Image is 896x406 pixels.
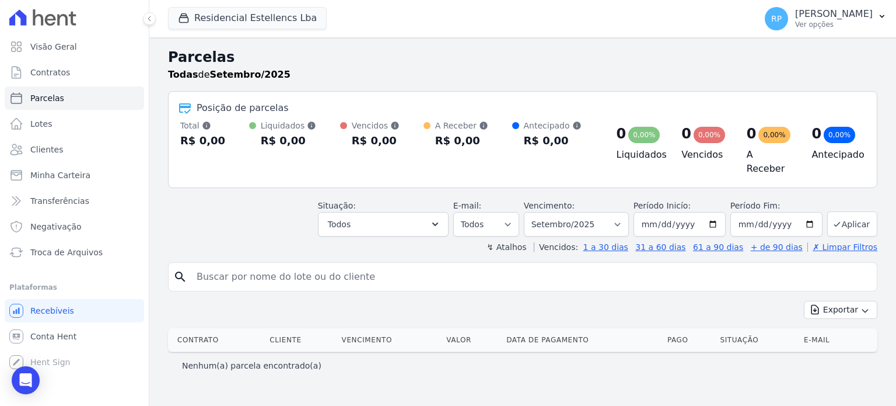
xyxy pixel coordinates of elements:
span: Visão Geral [30,41,77,53]
a: Visão Geral [5,35,144,58]
span: Lotes [30,118,52,130]
span: Minha Carteira [30,169,90,181]
a: Transferências [5,189,144,213]
div: 0 [617,124,626,143]
a: 61 a 90 dias [693,242,743,252]
button: Todos [318,212,449,237]
strong: Setembro/2025 [210,69,290,80]
a: Contratos [5,61,144,84]
div: 0,00% [628,127,660,143]
a: Lotes [5,112,144,136]
span: Transferências [30,195,89,207]
span: Todos [328,217,351,231]
span: Parcelas [30,92,64,104]
div: 0,00% [758,127,790,143]
p: Nenhum(a) parcela encontrado(a) [182,360,321,372]
div: R$ 0,00 [261,131,317,150]
th: Data de Pagamento [502,328,663,352]
th: E-mail [799,328,861,352]
h4: Liquidados [617,148,663,162]
span: Troca de Arquivos [30,247,103,258]
div: 0,00% [824,127,855,143]
div: Total [180,120,225,131]
label: E-mail: [453,201,482,210]
a: Troca de Arquivos [5,241,144,264]
a: Clientes [5,138,144,161]
div: 0 [811,124,821,143]
a: Parcelas [5,86,144,110]
p: de [168,68,290,82]
div: Antecipado [524,120,582,131]
span: Conta Hent [30,331,76,342]
span: Negativação [30,221,82,233]
th: Contrato [168,328,265,352]
button: Exportar [804,301,877,319]
h4: Antecipado [811,148,858,162]
th: Valor [442,328,502,352]
h4: A Receber [747,148,793,176]
span: Recebíveis [30,305,74,317]
th: Vencimento [337,328,442,352]
a: + de 90 dias [751,242,803,252]
label: Vencidos: [534,242,578,252]
a: ✗ Limpar Filtros [807,242,877,252]
th: Situação [715,328,799,352]
label: Situação: [318,201,356,210]
a: Recebíveis [5,299,144,322]
span: Contratos [30,67,70,78]
th: Cliente [265,328,337,352]
h2: Parcelas [168,47,877,68]
div: R$ 0,00 [180,131,225,150]
div: A Receber [435,120,488,131]
p: Ver opções [795,20,873,29]
div: Plataformas [9,280,139,294]
label: Vencimento: [524,201,575,210]
button: Aplicar [827,211,877,237]
div: Liquidados [261,120,317,131]
h4: Vencidos [681,148,728,162]
input: Buscar por nome do lote ou do cliente [190,265,872,289]
div: R$ 0,00 [524,131,582,150]
div: 0 [747,124,757,143]
label: ↯ Atalhos [487,242,526,252]
a: Negativação [5,215,144,238]
a: 1 a 30 dias [583,242,628,252]
i: search [173,270,187,284]
button: Residencial Estellencs Lba [168,7,327,29]
a: 31 a 60 dias [635,242,685,252]
div: 0 [681,124,691,143]
span: RP [771,15,782,23]
label: Período Fim: [730,200,822,212]
label: Período Inicío: [633,201,691,210]
div: Open Intercom Messenger [12,366,40,394]
div: Posição de parcelas [197,101,289,115]
a: Conta Hent [5,325,144,348]
div: R$ 0,00 [435,131,488,150]
p: [PERSON_NAME] [795,8,873,20]
div: R$ 0,00 [352,131,400,150]
button: RP [PERSON_NAME] Ver opções [755,2,896,35]
th: Pago [663,328,716,352]
a: Minha Carteira [5,164,144,187]
span: Clientes [30,144,63,155]
div: Vencidos [352,120,400,131]
strong: Todas [168,69,198,80]
div: 0,00% [694,127,725,143]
